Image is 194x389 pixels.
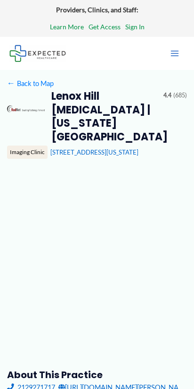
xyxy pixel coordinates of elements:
button: Main menu toggle [165,43,185,63]
img: Expected Healthcare Logo - side, dark font, small [9,45,66,61]
h3: About this practice [7,369,187,381]
a: Sign In [125,21,145,33]
a: [STREET_ADDRESS][US_STATE] [50,148,138,156]
a: Learn More [50,21,84,33]
h2: Lenox Hill [MEDICAL_DATA] | [US_STATE][GEOGRAPHIC_DATA] [51,90,157,144]
strong: Providers, Clinics, and Staff: [56,6,138,14]
a: Get Access [89,21,121,33]
div: Imaging Clinic [7,146,48,159]
a: ←Back to Map [7,77,54,90]
span: ← [7,79,16,87]
span: 4.4 [163,90,171,101]
span: (685) [173,90,187,101]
